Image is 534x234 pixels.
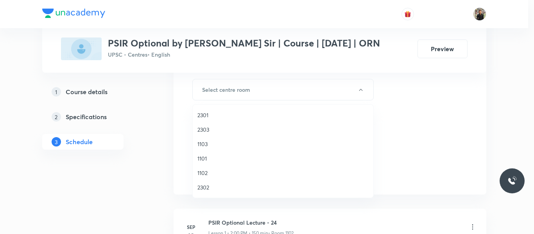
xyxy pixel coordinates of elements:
span: 2303 [197,125,369,134]
span: 1103 [197,140,369,148]
span: 1101 [197,154,369,163]
span: 2301 [197,111,369,119]
span: 1102 [197,169,369,177]
span: 2302 [197,183,369,191]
